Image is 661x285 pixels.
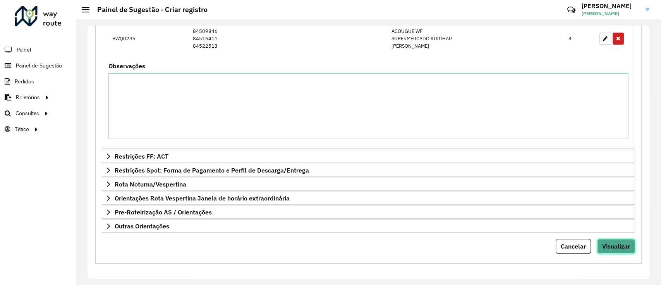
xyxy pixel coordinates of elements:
a: Restrições Spot: Forma de Pagamento e Perfil de Descarga/Entrega [102,164,635,177]
td: BWQ0295 [108,23,189,54]
span: Orientações Rota Vespertina Janela de horário extraordinária [115,195,290,201]
span: Tático [15,125,29,133]
span: Painel [17,46,31,54]
a: Outras Orientações [102,219,635,233]
label: Observações [108,61,145,71]
span: Rota Noturna/Vespertina [115,181,186,187]
span: Restrições Spot: Forma de Pagamento e Perfil de Descarga/Entrega [115,167,309,173]
span: Outras Orientações [115,223,169,229]
span: Painel de Sugestão [16,62,62,70]
td: 84509846 84516411 84522513 [189,23,387,54]
button: Visualizar [597,239,635,254]
a: Restrições FF: ACT [102,150,635,163]
span: Pre-Roteirização AS / Orientações [115,209,212,215]
h3: [PERSON_NAME] [582,2,640,10]
span: Restrições FF: ACT [115,153,168,159]
a: Rota Noturna/Vespertina [102,178,635,191]
a: Contato Rápido [563,2,580,18]
button: Cancelar [556,239,591,254]
td: ACOUGUE WF SUPERMERCADO KURIHAR [PERSON_NAME] [387,23,564,54]
span: Consultas [15,109,39,117]
span: Pedidos [15,78,34,86]
span: [PERSON_NAME] [582,10,640,17]
span: Visualizar [602,242,630,250]
a: Pre-Roteirização AS / Orientações [102,206,635,219]
span: Relatórios [16,93,40,102]
span: Cancelar [561,242,586,250]
a: Orientações Rota Vespertina Janela de horário extraordinária [102,192,635,205]
td: 3 [565,23,596,54]
h2: Painel de Sugestão - Criar registro [89,5,208,14]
